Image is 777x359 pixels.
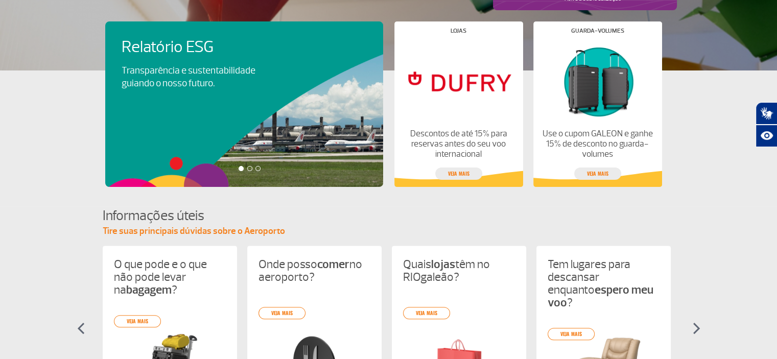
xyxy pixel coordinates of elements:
strong: lojas [431,257,455,272]
p: Tem lugares para descansar enquanto ? [548,258,660,309]
h4: Relatório ESG [122,38,284,57]
a: veja mais [574,167,621,180]
p: Transparência e sustentabilidade guiando o nosso futuro. [122,64,267,90]
p: Onde posso no aeroporto? [258,258,370,283]
a: Relatório ESGTransparência e sustentabilidade guiando o nosso futuro. [122,38,367,90]
button: Abrir recursos assistivos. [756,125,777,147]
div: Plugin de acessibilidade da Hand Talk. [756,102,777,147]
strong: comer [317,257,349,272]
p: Tire suas principais dúvidas sobre o Aeroporto [103,225,675,237]
a: veja mais [548,328,595,340]
p: Descontos de até 15% para reservas antes do seu voo internacional [403,129,514,159]
p: Use o cupom GALEON e ganhe 15% de desconto no guarda-volumes [541,129,653,159]
p: Quais têm no RIOgaleão? [403,258,515,283]
img: Lojas [403,42,514,121]
a: veja mais [258,307,305,319]
h4: Lojas [451,28,466,34]
img: Guarda-volumes [541,42,653,121]
a: veja mais [435,167,482,180]
strong: espero meu voo [548,282,653,310]
h4: Guarda-volumes [571,28,624,34]
img: seta-direita [693,322,700,334]
strong: bagagem [126,282,172,297]
img: seta-esquerda [77,322,85,334]
button: Abrir tradutor de língua de sinais. [756,102,777,125]
a: veja mais [114,315,161,327]
p: O que pode e o que não pode levar na ? [114,258,226,296]
h4: Informações úteis [103,206,675,225]
a: veja mais [403,307,450,319]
